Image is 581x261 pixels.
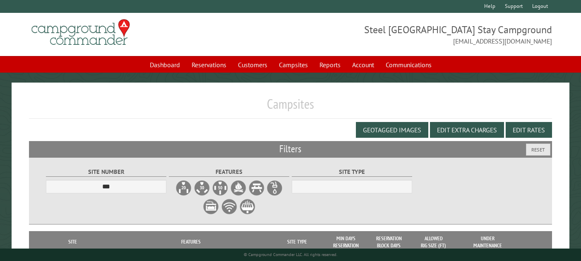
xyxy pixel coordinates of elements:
th: Features [112,231,270,253]
label: Site Type [292,167,412,177]
label: Firepit [230,180,247,196]
th: Min Days Reservation [324,231,367,253]
th: Reservation Block Days [367,231,411,253]
label: 50A Electrical Hookup [212,180,228,196]
th: Under Maintenance [457,231,519,253]
th: Site Type [270,231,324,253]
a: Campsites [274,57,313,73]
a: Customers [233,57,272,73]
small: © Campground Commander LLC. All rights reserved. [244,252,337,257]
span: Steel [GEOGRAPHIC_DATA] Stay Campground [EMAIL_ADDRESS][DOMAIN_NAME] [290,23,552,46]
button: Edit Extra Charges [430,122,504,138]
a: Dashboard [145,57,185,73]
img: Campground Commander [29,16,132,49]
th: Allowed Rig Size (ft) [411,231,457,253]
label: Features [169,167,289,177]
button: Geotagged Images [356,122,428,138]
label: Water Hookup [266,180,283,196]
label: Picnic Table [248,180,265,196]
h2: Filters [29,141,552,157]
label: WiFi Service [221,198,238,215]
label: Grill [239,198,256,215]
label: Sewer Hookup [203,198,219,215]
a: Account [347,57,379,73]
button: Reset [526,144,550,156]
h1: Campsites [29,96,552,119]
a: Reservations [187,57,231,73]
button: Edit Rates [506,122,552,138]
a: Reports [315,57,346,73]
th: Site [33,231,112,253]
a: Communications [381,57,437,73]
label: Site Number [46,167,166,177]
label: 20A Electrical Hookup [175,180,192,196]
label: 30A Electrical Hookup [194,180,210,196]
